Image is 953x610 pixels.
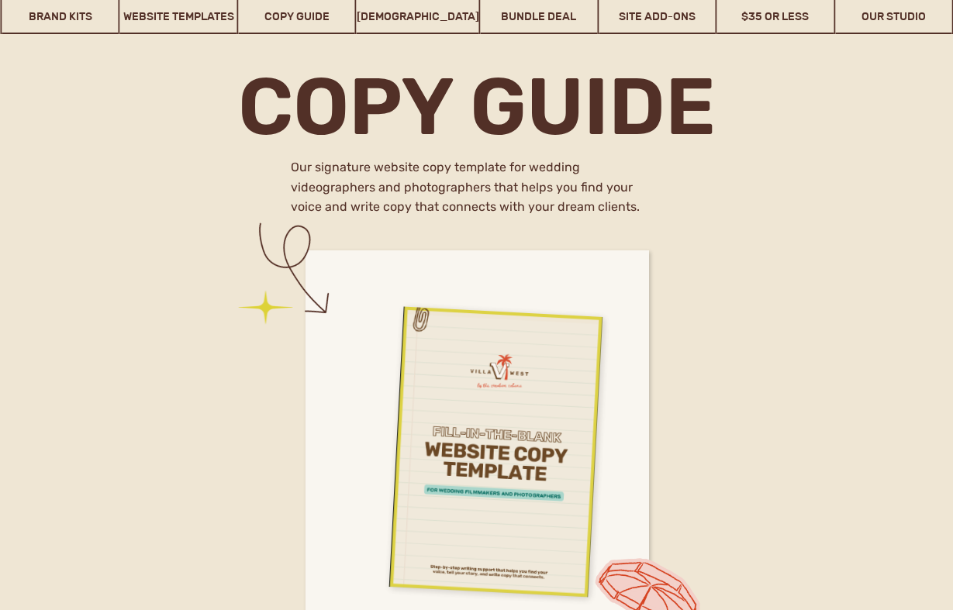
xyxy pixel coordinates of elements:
h2: Our signature website copy template for wedding videographers and photographers that helps you fi... [291,157,664,222]
h2: Designed to [107,140,492,195]
h2: Built to perform [107,108,492,141]
h2: copy guide [236,67,718,141]
h2: stand out [94,190,506,265]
